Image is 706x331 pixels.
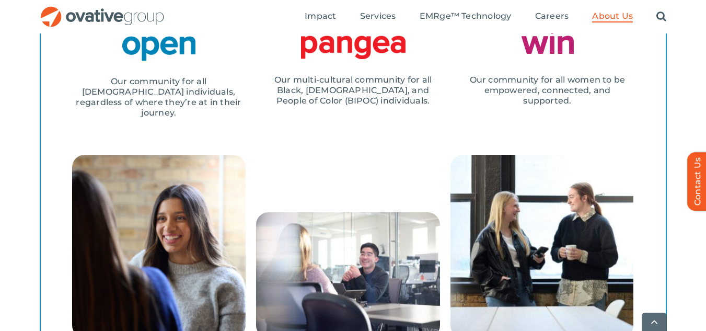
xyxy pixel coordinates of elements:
a: About Us [592,11,633,22]
p: Our community for all [DEMOGRAPHIC_DATA] individuals, regardless of where they’re at in their jou... [72,76,246,118]
a: Search [656,11,666,22]
a: Careers [535,11,569,22]
a: Impact [305,11,336,22]
p: Our community for all women to be empowered, connected, and supported. [461,75,634,106]
span: Services [360,11,396,21]
span: Impact [305,11,336,21]
a: EMRge™ Technology [420,11,512,22]
span: Careers [535,11,569,21]
a: Services [360,11,396,22]
p: Our multi-cultural community for all Black, [DEMOGRAPHIC_DATA], and People of Color (BIPOC) indiv... [267,75,440,106]
span: EMRge™ Technology [420,11,512,21]
a: OG_Full_horizontal_RGB [40,5,165,15]
span: About Us [592,11,633,21]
